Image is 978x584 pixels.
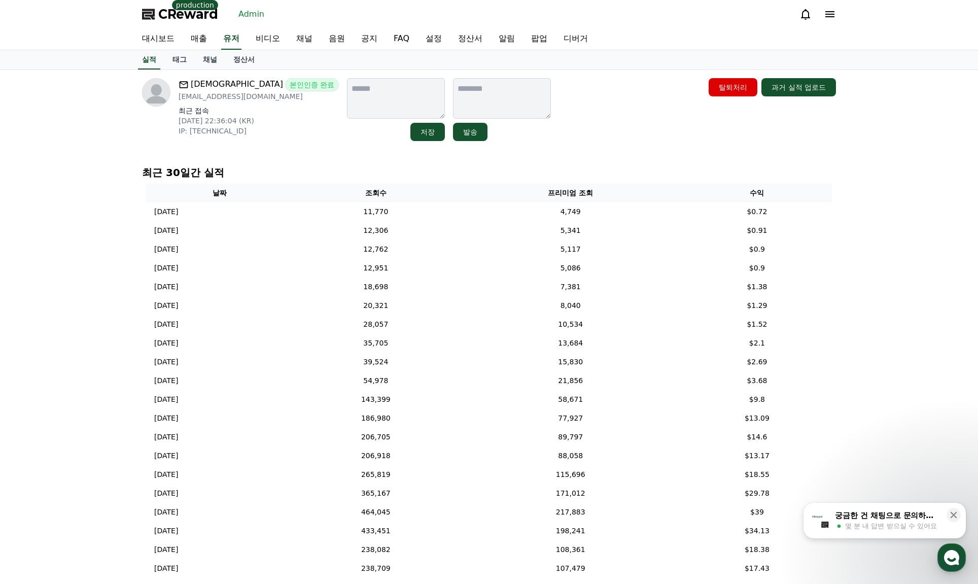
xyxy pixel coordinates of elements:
[682,446,832,465] td: $13.17
[221,28,241,50] a: 유저
[682,315,832,334] td: $1.52
[293,334,459,353] td: 35,705
[154,375,178,386] p: [DATE]
[293,522,459,540] td: 433,451
[154,300,178,311] p: [DATE]
[410,123,445,141] button: 저장
[459,315,682,334] td: 10,534
[293,296,459,315] td: 20,321
[154,413,178,424] p: [DATE]
[248,28,288,50] a: 비디오
[164,50,195,70] a: 태그
[154,507,178,518] p: [DATE]
[154,469,178,480] p: [DATE]
[293,390,459,409] td: 143,399
[682,202,832,221] td: $0.72
[450,28,491,50] a: 정산서
[293,353,459,371] td: 39,524
[288,28,321,50] a: 채널
[142,78,170,107] img: profile image
[293,446,459,465] td: 206,918
[459,371,682,390] td: 21,856
[709,78,757,96] button: 탈퇴처리
[682,390,832,409] td: $9.8
[459,259,682,278] td: 5,086
[459,221,682,240] td: 5,341
[682,184,832,202] th: 수익
[459,446,682,465] td: 88,058
[459,334,682,353] td: 13,684
[293,221,459,240] td: 12,306
[154,244,178,255] p: [DATE]
[386,28,417,50] a: FAQ
[555,28,596,50] a: 디버거
[459,522,682,540] td: 198,241
[293,371,459,390] td: 54,978
[353,28,386,50] a: 공지
[285,78,339,91] span: 본인인증 완료
[459,240,682,259] td: 5,117
[179,91,339,101] p: [EMAIL_ADDRESS][DOMAIN_NAME]
[154,207,178,217] p: [DATE]
[142,6,218,22] a: CReward
[293,240,459,259] td: 12,762
[293,202,459,221] td: 11,770
[682,484,832,503] td: $29.78
[154,394,178,405] p: [DATE]
[179,126,339,136] p: IP: [TECHNICAL_ID]
[293,278,459,296] td: 18,698
[682,371,832,390] td: $3.68
[293,409,459,428] td: 186,980
[293,259,459,278] td: 12,951
[682,259,832,278] td: $0.9
[453,123,487,141] button: 발송
[154,338,178,349] p: [DATE]
[682,522,832,540] td: $34.13
[682,221,832,240] td: $0.91
[761,78,836,96] button: 과거 실적 업로드
[459,296,682,315] td: 8,040
[459,390,682,409] td: 58,671
[191,78,283,91] span: [DEMOGRAPHIC_DATA]
[154,282,178,292] p: [DATE]
[154,432,178,442] p: [DATE]
[459,484,682,503] td: 171,012
[154,319,178,330] p: [DATE]
[682,503,832,522] td: $39
[195,50,225,70] a: 채널
[682,353,832,371] td: $2.69
[459,184,682,202] th: 프리미엄 조회
[459,559,682,578] td: 107,479
[523,28,555,50] a: 팝업
[459,428,682,446] td: 89,797
[293,465,459,484] td: 265,819
[179,106,339,116] p: 최근 접속
[154,526,178,536] p: [DATE]
[293,184,459,202] th: 조회수
[293,428,459,446] td: 206,705
[459,353,682,371] td: 15,830
[682,296,832,315] td: $1.29
[134,28,183,50] a: 대시보드
[225,50,263,70] a: 정산서
[154,225,178,236] p: [DATE]
[459,540,682,559] td: 108,361
[682,559,832,578] td: $17.43
[682,428,832,446] td: $14.6
[154,488,178,499] p: [DATE]
[459,278,682,296] td: 7,381
[179,116,339,126] p: [DATE] 22:36:04 (KR)
[138,50,160,70] a: 실적
[417,28,450,50] a: 설정
[293,503,459,522] td: 464,045
[142,165,836,180] p: 최근 30일간 실적
[321,28,353,50] a: 음원
[146,184,293,202] th: 날짜
[459,465,682,484] td: 115,696
[154,563,178,574] p: [DATE]
[183,28,215,50] a: 매출
[234,6,268,22] a: Admin
[293,484,459,503] td: 365,167
[154,544,178,555] p: [DATE]
[293,540,459,559] td: 238,082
